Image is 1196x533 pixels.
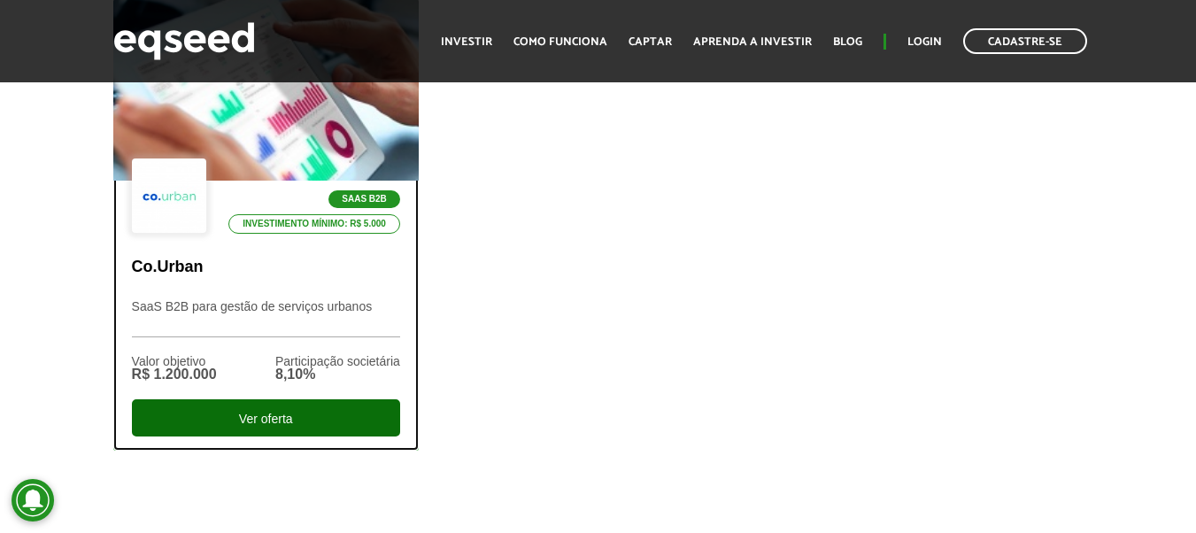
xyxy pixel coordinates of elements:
a: Investir [441,36,492,48]
div: Participação societária [275,355,400,367]
img: EqSeed [113,18,255,65]
p: SaaS B2B para gestão de serviços urbanos [132,299,400,337]
div: R$ 1.200.000 [132,367,217,382]
p: Co.Urban [132,258,400,277]
div: 8,10% [275,367,400,382]
a: Aprenda a investir [693,36,812,48]
a: Cadastre-se [963,28,1087,54]
div: Ver oferta [132,399,400,436]
a: Como funciona [513,36,607,48]
a: Captar [629,36,672,48]
p: Investimento mínimo: R$ 5.000 [228,214,400,234]
a: Blog [833,36,862,48]
div: Valor objetivo [132,355,217,367]
a: Login [907,36,942,48]
p: SaaS B2B [328,190,400,208]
